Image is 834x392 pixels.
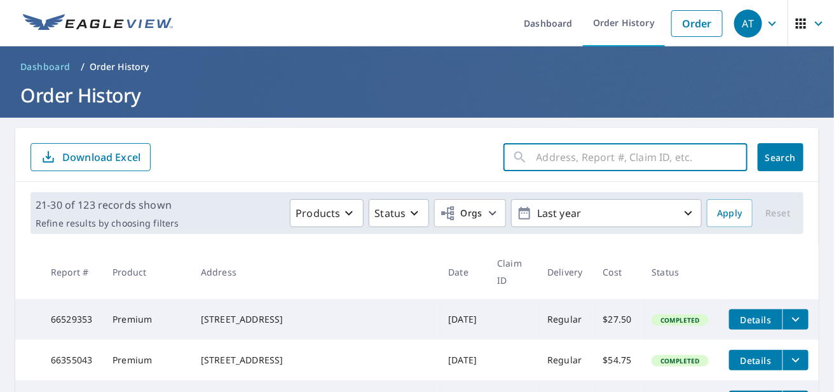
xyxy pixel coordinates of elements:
button: filesDropdownBtn-66529353 [783,309,809,330]
td: 66355043 [41,340,102,381]
p: Products [296,206,340,221]
th: Status [641,244,719,299]
td: Premium [102,299,191,340]
img: EV Logo [23,14,173,33]
button: Products [290,199,364,227]
span: Orgs [440,206,482,221]
span: Search [768,151,793,164]
td: Regular [537,299,592,340]
h1: Order History [15,82,819,108]
p: Download Excel [62,150,140,164]
div: [STREET_ADDRESS] [201,313,428,326]
th: Claim ID [487,244,537,299]
th: Product [102,244,191,299]
button: Apply [707,199,753,227]
button: Download Excel [31,143,151,171]
button: Search [758,143,803,171]
td: [DATE] [438,299,487,340]
th: Date [438,244,487,299]
div: [STREET_ADDRESS] [201,354,428,367]
p: Last year [532,202,681,225]
span: Apply [717,206,742,221]
td: 66529353 [41,299,102,340]
p: Refine results by choosing filters [36,218,179,229]
p: Status [374,206,406,221]
span: Completed [653,316,707,325]
td: Regular [537,340,592,381]
span: Details [737,314,775,326]
li: / [81,59,85,74]
input: Address, Report #, Claim ID, etc. [537,139,748,175]
p: Order History [90,60,149,73]
button: detailsBtn-66355043 [729,350,783,370]
div: AT [734,10,762,38]
button: Status [369,199,429,227]
th: Report # [41,244,102,299]
span: Completed [653,356,707,365]
button: Orgs [434,199,506,227]
button: filesDropdownBtn-66355043 [783,350,809,370]
td: Premium [102,340,191,381]
td: [DATE] [438,340,487,381]
span: Dashboard [20,60,71,73]
th: Delivery [537,244,592,299]
th: Cost [593,244,642,299]
a: Order [671,10,723,37]
td: $27.50 [593,299,642,340]
button: detailsBtn-66529353 [729,309,783,330]
a: Dashboard [15,57,76,77]
p: 21-30 of 123 records shown [36,197,179,213]
nav: breadcrumb [15,57,819,77]
th: Address [191,244,438,299]
span: Details [737,354,775,367]
td: $54.75 [593,340,642,381]
button: Last year [511,199,702,227]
